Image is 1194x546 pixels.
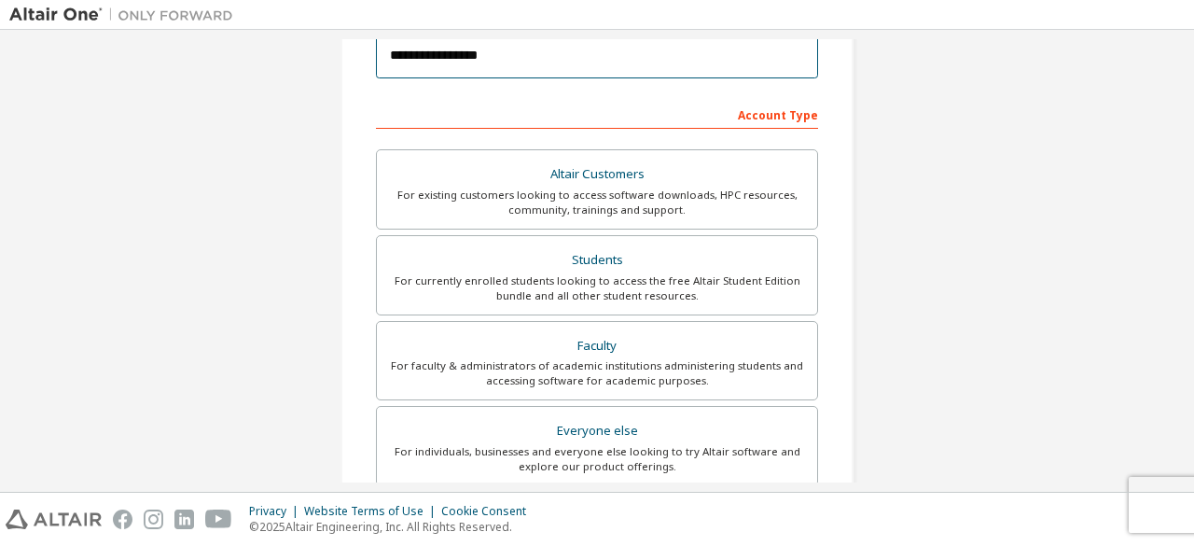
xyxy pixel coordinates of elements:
div: Website Terms of Use [304,504,441,519]
div: Faculty [388,333,806,359]
div: Everyone else [388,418,806,444]
div: Altair Customers [388,161,806,188]
img: Altair One [9,6,243,24]
img: altair_logo.svg [6,510,102,529]
img: linkedin.svg [174,510,194,529]
div: Cookie Consent [441,504,537,519]
div: Privacy [249,504,304,519]
div: Students [388,247,806,273]
div: For currently enrolled students looking to access the free Altair Student Edition bundle and all ... [388,273,806,303]
div: Account Type [376,99,818,129]
div: For existing customers looking to access software downloads, HPC resources, community, trainings ... [388,188,806,217]
img: instagram.svg [144,510,163,529]
p: © 2025 Altair Engineering, Inc. All Rights Reserved. [249,519,537,535]
img: youtube.svg [205,510,232,529]
div: For individuals, businesses and everyone else looking to try Altair software and explore our prod... [388,444,806,474]
img: facebook.svg [113,510,132,529]
div: For faculty & administrators of academic institutions administering students and accessing softwa... [388,358,806,388]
